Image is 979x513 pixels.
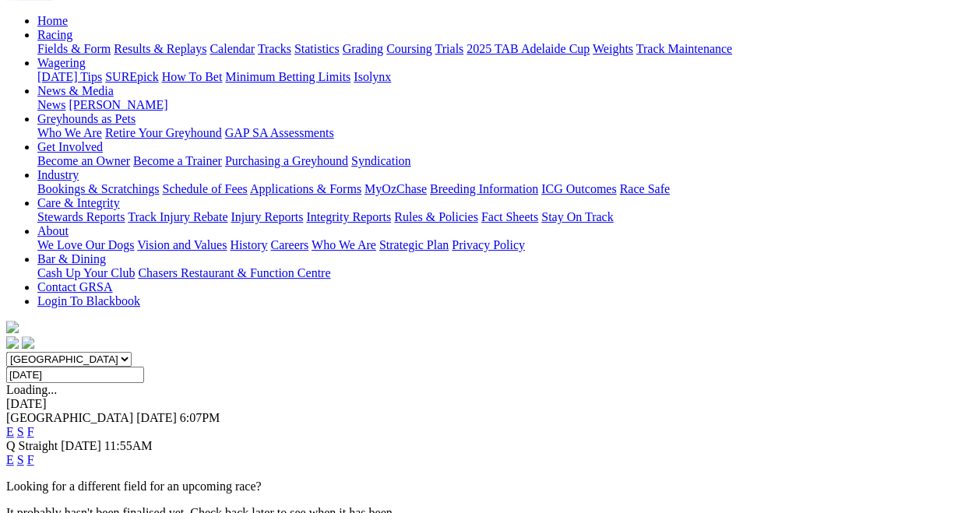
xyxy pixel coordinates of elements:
[351,154,410,167] a: Syndication
[17,453,24,466] a: S
[6,439,58,452] span: Q Straight
[128,210,227,223] a: Track Injury Rebate
[37,196,120,209] a: Care & Integrity
[27,425,34,438] a: F
[467,42,590,55] a: 2025 TAB Adelaide Cup
[6,367,144,383] input: Select date
[452,238,525,251] a: Privacy Policy
[37,182,159,195] a: Bookings & Scratchings
[37,28,72,41] a: Racing
[37,98,65,111] a: News
[6,336,19,349] img: facebook.svg
[37,280,112,293] a: Contact GRSA
[37,70,973,84] div: Wagering
[619,182,669,195] a: Race Safe
[210,42,255,55] a: Calendar
[37,224,69,237] a: About
[37,266,973,280] div: Bar & Dining
[354,70,391,83] a: Isolynx
[230,238,267,251] a: History
[37,154,130,167] a: Become an Owner
[636,42,732,55] a: Track Maintenance
[37,210,973,224] div: Care & Integrity
[386,42,432,55] a: Coursing
[37,98,973,112] div: News & Media
[37,126,102,139] a: Who We Are
[37,294,140,307] a: Login To Blackbook
[6,480,973,494] p: Looking for a different field for an upcoming race?
[231,210,303,223] a: Injury Reports
[61,439,101,452] span: [DATE]
[481,210,538,223] a: Fact Sheets
[6,321,19,333] img: logo-grsa-white.png
[364,182,427,195] a: MyOzChase
[162,182,247,195] a: Schedule of Fees
[225,126,334,139] a: GAP SA Assessments
[225,70,350,83] a: Minimum Betting Limits
[6,453,14,466] a: E
[17,425,24,438] a: S
[541,210,613,223] a: Stay On Track
[6,397,973,411] div: [DATE]
[394,210,478,223] a: Rules & Policies
[379,238,449,251] a: Strategic Plan
[162,70,223,83] a: How To Bet
[37,14,68,27] a: Home
[6,425,14,438] a: E
[37,210,125,223] a: Stewards Reports
[37,140,103,153] a: Get Involved
[22,336,34,349] img: twitter.svg
[37,154,973,168] div: Get Involved
[37,252,106,265] a: Bar & Dining
[258,42,291,55] a: Tracks
[435,42,463,55] a: Trials
[37,84,114,97] a: News & Media
[138,266,330,279] a: Chasers Restaurant & Function Centre
[306,210,391,223] a: Integrity Reports
[69,98,167,111] a: [PERSON_NAME]
[37,42,973,56] div: Racing
[180,411,220,424] span: 6:07PM
[6,411,133,424] span: [GEOGRAPHIC_DATA]
[27,453,34,466] a: F
[541,182,616,195] a: ICG Outcomes
[37,182,973,196] div: Industry
[312,238,376,251] a: Who We Are
[6,383,57,396] span: Loading...
[250,182,361,195] a: Applications & Forms
[37,238,973,252] div: About
[343,42,383,55] a: Grading
[136,411,177,424] span: [DATE]
[37,126,973,140] div: Greyhounds as Pets
[114,42,206,55] a: Results & Replays
[37,266,135,279] a: Cash Up Your Club
[270,238,308,251] a: Careers
[137,238,227,251] a: Vision and Values
[105,70,158,83] a: SUREpick
[37,42,111,55] a: Fields & Form
[294,42,340,55] a: Statistics
[225,154,348,167] a: Purchasing a Greyhound
[37,168,79,181] a: Industry
[105,126,222,139] a: Retire Your Greyhound
[593,42,633,55] a: Weights
[104,439,153,452] span: 11:55AM
[37,56,86,69] a: Wagering
[37,70,102,83] a: [DATE] Tips
[37,112,136,125] a: Greyhounds as Pets
[37,238,134,251] a: We Love Our Dogs
[430,182,538,195] a: Breeding Information
[133,154,222,167] a: Become a Trainer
